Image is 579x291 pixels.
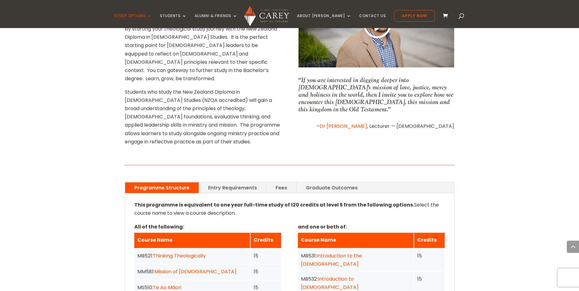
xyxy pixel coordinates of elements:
[359,14,386,28] a: Contact Us
[125,16,280,88] p: Transform your [DEMOGRAPHIC_DATA] or ministry leadership by starting your theological study journ...
[114,14,152,28] a: Study Options
[301,236,411,244] div: Course Name
[254,252,278,260] div: 15
[153,252,206,259] a: Thinking Theologically
[299,76,454,113] p: “If you are interested in digging deeper into [DEMOGRAPHIC_DATA]’s mission of love, justice, merc...
[125,88,280,146] p: Students who study the New Zealand Diploma in [DEMOGRAPHIC_DATA] Studies (NZQA accredited) will g...
[266,182,296,193] a: Fees
[301,252,411,268] div: MB531:
[297,182,367,193] a: Graduate Outcomes
[244,6,289,26] img: Carey Baptist College
[134,223,281,231] p: All of the following:
[195,14,237,28] a: Alumni & Friends
[154,268,237,275] a: Mission of [DEMOGRAPHIC_DATA]
[298,223,445,231] p: and one or both of:
[301,275,359,291] a: Introduction to [DEMOGRAPHIC_DATA]
[394,10,435,22] a: Apply Now
[137,236,247,244] div: Course Name
[254,268,278,276] div: 15
[417,275,442,283] div: 15
[137,252,247,260] div: MB521:
[160,14,187,28] a: Students
[320,123,367,130] a: Dr [PERSON_NAME]
[417,252,442,260] div: 15
[297,14,351,28] a: About [PERSON_NAME]
[254,236,278,244] div: Credits
[153,284,181,291] a: Te Ao Māori
[301,252,362,268] a: Introduction to the [DEMOGRAPHIC_DATA]
[134,201,414,208] strong: This programme is equivalent to one year full-time study of 120 credits at level 5 from the follo...
[134,201,445,222] p: Select the course name to view a course description.
[137,268,247,276] div: MM581:
[299,122,454,130] p: – , Lecturer — [DEMOGRAPHIC_DATA]
[125,182,199,193] a: Programme Structure
[417,236,442,244] div: Credits
[199,182,266,193] a: Entry Requirements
